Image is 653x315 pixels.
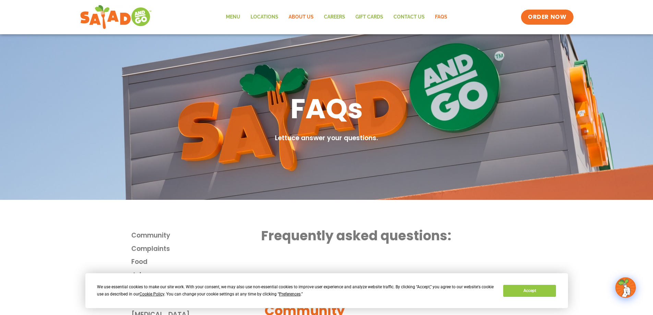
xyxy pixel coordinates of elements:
[97,283,495,298] div: We use essential cookies to make our site work. With your consent, we may also use non-essential ...
[140,292,164,296] span: Cookie Policy
[503,285,556,297] button: Accept
[131,231,262,241] a: Community
[131,270,262,280] a: Jobs
[80,3,152,31] img: new-SAG-logo-768×292
[131,244,170,254] span: Complaints
[131,270,148,280] span: Jobs
[350,9,388,25] a: GIFT CARDS
[275,133,378,143] h2: Lettuce answer your questions.
[528,13,566,21] span: ORDER NOW
[131,231,170,241] span: Community
[521,10,573,25] a: ORDER NOW
[279,292,301,296] span: Preferences
[131,244,262,254] a: Complaints
[221,9,245,25] a: Menu
[290,91,363,126] h1: FAQs
[388,9,430,25] a: Contact Us
[283,9,319,25] a: About Us
[261,227,522,244] h2: Frequently asked questions:
[245,9,283,25] a: Locations
[131,257,147,267] span: Food
[131,257,262,267] a: Food
[430,9,452,25] a: FAQs
[319,9,350,25] a: Careers
[85,273,568,308] div: Cookie Consent Prompt
[221,9,452,25] nav: Menu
